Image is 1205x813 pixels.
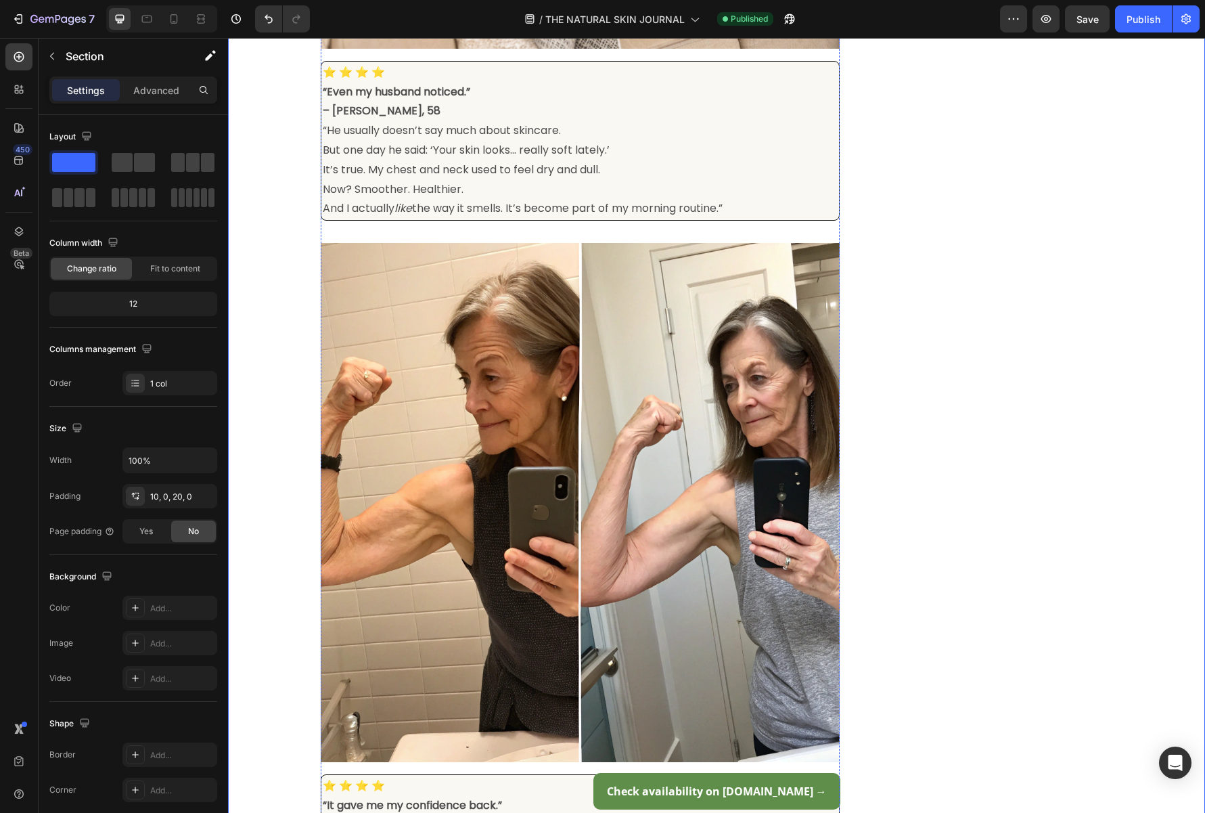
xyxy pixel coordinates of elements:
div: Order [49,377,72,389]
button: 7 [5,5,101,32]
p: 7 [89,11,95,27]
button: Save [1065,5,1110,32]
div: Color [49,602,70,614]
span: / [539,12,543,26]
span: THE NATURAL SKIN JOURNAL [545,12,685,26]
div: Padding [49,490,81,502]
div: Video [49,672,71,684]
div: Add... [150,638,214,650]
div: 12 [52,294,214,313]
span: Published [731,13,768,25]
div: Columns management [49,340,155,359]
span: Save [1076,14,1099,25]
div: Beta [10,248,32,259]
div: Layout [49,128,95,146]
div: Open Intercom Messenger [1159,747,1191,779]
span: Change ratio [67,263,116,275]
div: Page padding [49,525,115,537]
div: Add... [150,602,214,615]
div: Size [49,420,85,438]
input: Auto [123,448,217,473]
div: Add... [150,673,214,685]
div: Border [49,749,76,761]
div: Column width [49,234,121,252]
a: Check availability on [DOMAIN_NAME] → [365,735,612,772]
div: Undo/Redo [255,5,310,32]
span: Fit to content [150,263,200,275]
div: Add... [150,785,214,797]
div: Corner [49,784,76,796]
div: Width [49,454,72,466]
div: 450 [13,144,32,155]
span: No [188,525,199,537]
div: 10, 0, 20, 0 [150,491,214,503]
p: Advanced [133,83,179,97]
div: Image [49,637,73,649]
p: Settings [67,83,105,97]
p: Check availability on [DOMAIN_NAME] → [379,745,599,762]
div: Shape [49,715,93,733]
p: Section [66,48,177,64]
span: Yes [139,525,153,537]
button: Publish [1115,5,1172,32]
div: Publish [1127,12,1160,26]
div: Background [49,568,115,586]
iframe: Design area [228,38,1205,813]
div: Add... [150,749,214,762]
div: 1 col [150,378,214,390]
